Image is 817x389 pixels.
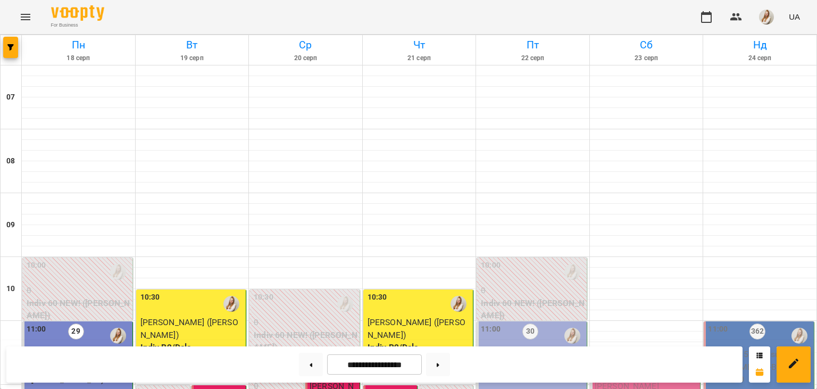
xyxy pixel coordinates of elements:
[110,328,126,344] img: Адамович Вікторія
[27,260,46,271] label: 10:00
[364,37,474,53] h6: Чт
[27,284,130,297] p: 0
[254,316,357,329] p: 0
[481,324,501,335] label: 11:00
[591,37,702,53] h6: Сб
[481,260,501,271] label: 10:00
[708,324,728,335] label: 11:00
[254,329,357,354] p: Indiv 60 NEW! ([PERSON_NAME])
[110,264,126,280] img: Адамович Вікторія
[137,53,247,63] h6: 19 серп
[6,219,15,231] h6: 09
[759,10,774,24] img: db46d55e6fdf8c79d257263fe8ff9f52.jpeg
[23,53,134,63] h6: 18 серп
[481,297,585,322] p: Indiv 60 NEW! ([PERSON_NAME])
[337,296,353,312] img: Адамович Вікторія
[223,296,239,312] img: Адамович Вікторія
[478,53,588,63] h6: 22 серп
[137,37,247,53] h6: Вт
[368,292,387,303] label: 10:30
[27,297,130,322] p: Indiv 60 NEW! ([PERSON_NAME])
[785,7,804,27] button: UA
[364,53,474,63] h6: 21 серп
[51,22,104,29] span: For Business
[68,324,84,340] label: 29
[254,292,273,303] label: 10:30
[140,317,238,340] span: [PERSON_NAME] ([PERSON_NAME])
[251,53,361,63] h6: 20 серп
[478,37,588,53] h6: Пт
[368,317,465,340] span: [PERSON_NAME] ([PERSON_NAME])
[705,37,815,53] h6: Нд
[522,324,538,340] label: 30
[451,296,466,312] img: Адамович Вікторія
[13,4,38,30] button: Menu
[591,53,702,63] h6: 23 серп
[705,53,815,63] h6: 24 серп
[789,11,800,22] span: UA
[140,292,160,303] label: 10:30
[481,284,585,297] p: 0
[6,92,15,103] h6: 07
[6,283,15,295] h6: 10
[251,37,361,53] h6: Ср
[749,324,765,340] label: 362
[27,324,46,335] label: 11:00
[564,328,580,344] img: Адамович Вікторія
[23,37,134,53] h6: Пн
[51,5,104,21] img: Voopty Logo
[564,264,580,280] img: Адамович Вікторія
[6,155,15,167] h6: 08
[791,328,807,344] img: Адамович Вікторія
